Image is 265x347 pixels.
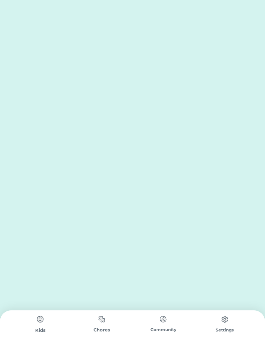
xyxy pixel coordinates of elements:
[156,312,170,326] img: type%3Dchores%2C%20state%3Ddefault.svg
[95,312,109,326] img: type%3Dchores%2C%20state%3Ddefault.svg
[132,327,194,333] div: Community
[33,312,47,326] img: type%3Dchores%2C%20state%3Ddefault.svg
[194,327,255,333] div: Settings
[71,327,132,334] div: Chores
[10,327,71,334] div: Kids
[218,312,232,326] img: type%3Dchores%2C%20state%3Ddefault.svg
